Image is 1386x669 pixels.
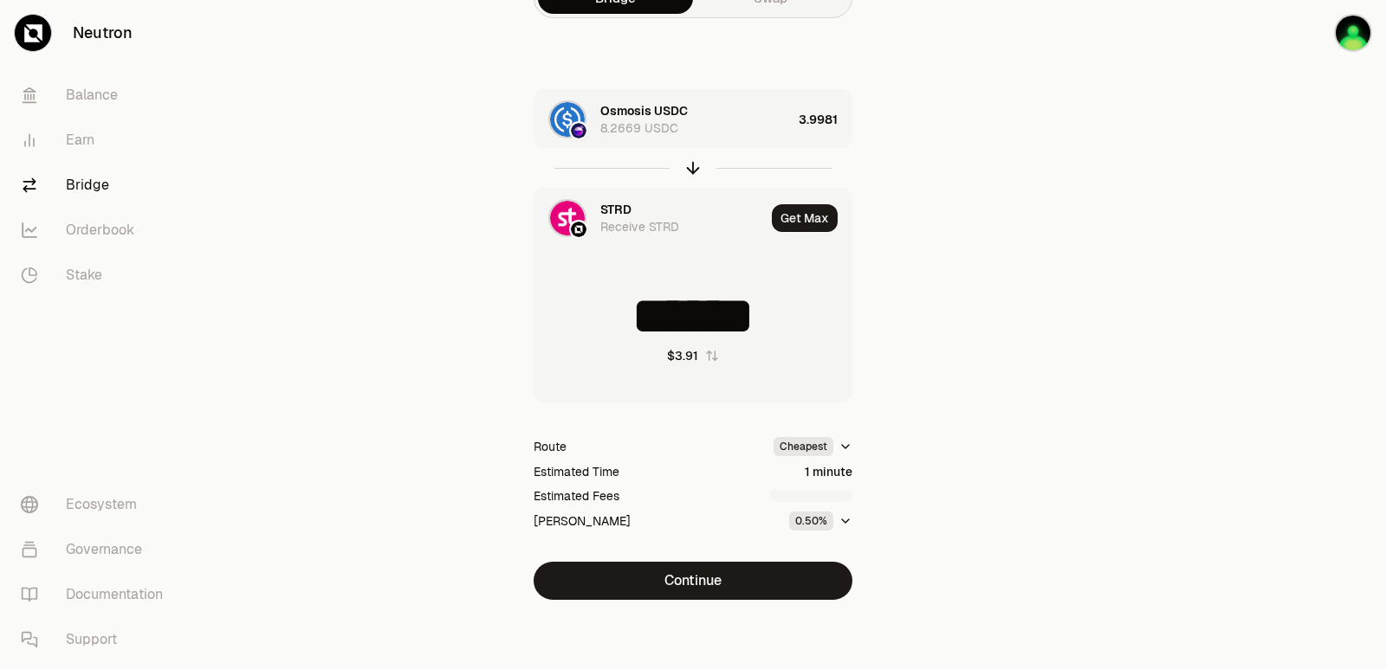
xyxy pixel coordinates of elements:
a: Bridge [7,163,187,208]
div: Estimated Fees [534,487,619,505]
img: STRD Logo [550,201,585,235]
button: Get Max [772,204,838,232]
button: $3.91 [667,347,719,364]
div: Estimated Time [534,463,619,480]
div: 1 minute [805,463,852,480]
img: sandy mercy [1334,14,1372,52]
a: Documentation [7,572,187,617]
div: Receive STRD [600,218,679,235]
img: Neutron Logo [571,222,586,237]
a: Stake [7,253,187,298]
a: Ecosystem [7,482,187,527]
div: Osmosis USDC [600,102,688,119]
div: Cheapest [774,437,833,456]
button: Cheapest [774,437,852,456]
div: 8.2669 USDC [600,119,678,137]
a: Balance [7,73,187,118]
div: 3.9981 [799,90,852,149]
div: $3.91 [667,347,698,364]
button: Continue [534,562,852,600]
a: Support [7,617,187,662]
div: [PERSON_NAME] [534,512,631,530]
div: Route [534,438,567,455]
button: 0.50% [789,511,852,531]
a: Orderbook [7,208,187,253]
div: USDC LogoOsmosis LogoOsmosis USDC8.2669 USDC [534,90,792,149]
a: Governance [7,527,187,572]
div: STRD [600,201,631,218]
a: Earn [7,118,187,163]
div: 0.50% [789,511,833,531]
img: USDC Logo [550,102,585,137]
img: Osmosis Logo [571,123,586,138]
button: USDC LogoOsmosis LogoOsmosis USDC8.2669 USDC3.9981 [534,90,852,149]
div: STRD LogoNeutron LogoSTRDReceive STRD [534,189,765,248]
